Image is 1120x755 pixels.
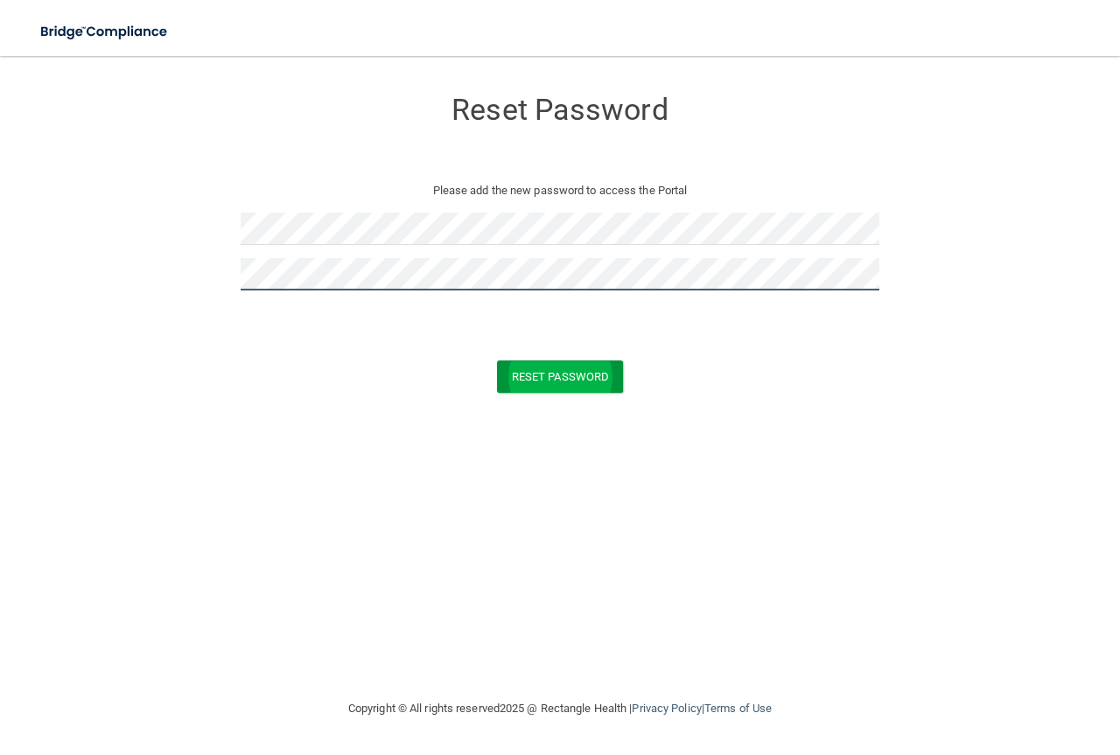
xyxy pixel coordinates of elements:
iframe: Drift Widget Chat Controller [815,631,1099,701]
img: bridge_compliance_login_screen.278c3ca4.svg [26,14,184,50]
div: Copyright © All rights reserved 2025 @ Rectangle Health | | [241,681,879,737]
a: Terms of Use [704,702,772,715]
p: Please add the new password to access the Portal [254,180,866,201]
h3: Reset Password [241,94,879,126]
a: Privacy Policy [632,702,701,715]
button: Reset Password [497,360,623,393]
